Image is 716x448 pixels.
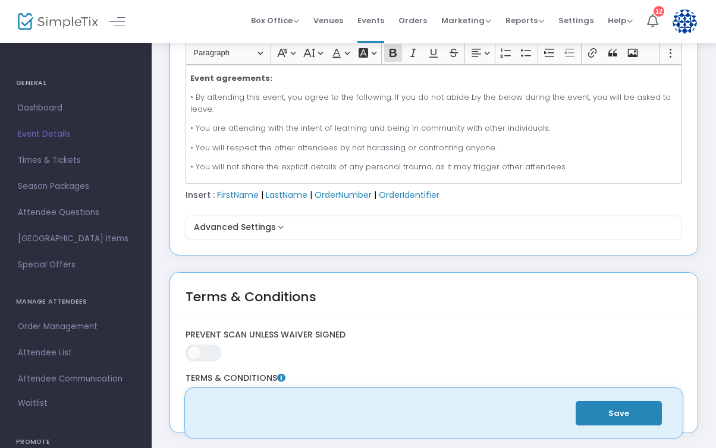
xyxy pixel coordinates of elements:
[18,100,134,116] span: Dashboard
[251,15,299,26] span: Box Office
[190,181,332,192] strong: Zoom information for attendees:
[188,43,268,62] button: Paragraph
[357,5,384,36] span: Events
[505,15,544,26] span: Reports
[558,5,593,36] span: Settings
[186,189,215,201] span: Insert :
[190,220,678,235] button: Advanced Settings
[398,5,427,36] span: Orders
[190,161,677,173] p: • You will not share the explicit details of any personal trauma, as it may trigger other attendees.
[441,15,491,26] span: Marketing
[186,41,683,65] div: Editor toolbar
[186,330,683,340] label: Prevent Scan Unless Waiver Signed
[18,205,134,220] span: Attendee Questions
[654,6,664,17] div: 12
[186,65,683,184] div: Rich Text Editor, main
[18,153,134,168] span: Times & Tickets
[18,397,48,409] span: Waitlist
[18,371,134,387] span: Attendee Communication
[190,92,677,115] p: • By attending this event, you agree to the following. If you do not abide by the below during th...
[313,5,343,36] span: Venues
[379,189,439,201] span: OrderIdentifier
[18,345,134,361] span: Attendee List
[16,71,136,95] h4: GENERAL
[576,401,662,425] button: Save
[186,287,316,322] div: Terms & Conditions
[18,319,134,335] span: Order Management
[190,72,272,84] strong: Event agreements:
[374,189,376,201] span: |
[18,127,134,142] span: Event Details
[16,290,136,314] h4: MANAGE ATTENDEES
[190,122,677,134] p: • You are attending with the intent of learning and being in community with other individuals.
[608,15,633,26] span: Help
[18,179,134,194] span: Season Packages
[261,189,263,201] span: |
[315,189,372,201] span: OrderNumber
[190,142,677,154] p: • You will respect the other attendees by not harassing or confronting anyone.
[217,189,259,201] span: FirstName
[18,231,134,247] span: [GEOGRAPHIC_DATA] Items
[18,257,134,273] span: Special Offers
[310,189,312,201] span: |
[266,189,307,201] span: LastName
[186,373,683,384] label: Terms & Conditions
[193,46,255,60] span: Paragraph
